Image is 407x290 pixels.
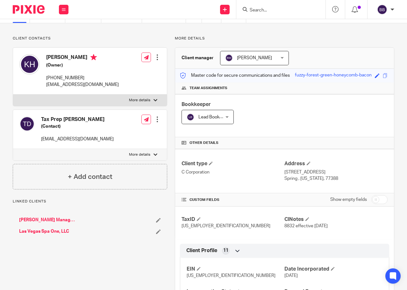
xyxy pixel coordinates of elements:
h4: Date Incorporated [284,266,382,272]
img: svg%3E [19,116,35,131]
img: svg%3E [377,4,387,15]
p: [EMAIL_ADDRESS][DOMAIN_NAME] [46,81,119,88]
span: 8832 effective [DATE] [284,224,328,228]
span: Other details [189,140,218,145]
img: svg%3E [19,54,40,74]
input: Search [249,8,306,13]
h3: Client manager [182,55,214,61]
h4: Address [284,160,388,167]
span: Client Profile [186,247,217,254]
span: [US_EMPLOYER_IDENTIFICATION_NUMBER] [182,224,270,228]
span: [PERSON_NAME] [237,56,272,60]
img: Pixie [13,5,45,14]
span: Bookkeeper [182,102,211,107]
p: More details [175,36,394,41]
p: C Corporation [182,169,285,175]
h4: [PERSON_NAME] [46,54,119,62]
a: [PERSON_NAME] Management Group LLC [19,217,76,223]
label: Show empty fields [330,196,367,203]
p: [STREET_ADDRESS] [284,169,388,175]
p: Master code for secure communications and files [180,72,290,79]
i: Primary [90,54,97,60]
p: [EMAIL_ADDRESS][DOMAIN_NAME] [41,136,114,142]
h4: TaxID [182,216,285,223]
h4: EIN [187,266,285,272]
h4: + Add contact [68,172,112,182]
span: 11 [223,247,228,254]
p: Spring , [US_STATE], 77388 [284,175,388,182]
h4: Tax Prep [PERSON_NAME] [41,116,114,123]
p: More details [129,152,150,157]
p: Linked clients [13,199,167,204]
h5: (Contact) [41,123,114,130]
p: Client contacts [13,36,167,41]
h4: CUSTOM FIELDS [182,197,285,202]
p: [PHONE_NUMBER] [46,75,119,81]
h5: (Owner) [46,62,119,68]
span: Lead Bookkeeper [198,115,233,119]
div: fuzzy-forest-green-honeycomb-bacon [295,72,372,79]
span: Team assignments [189,86,227,91]
span: [US_EMPLOYER_IDENTIFICATION_NUMBER] [187,273,275,278]
a: Las Vegas Spa One, LLC [19,228,69,235]
p: More details [129,98,150,103]
span: [DATE] [284,273,298,278]
img: svg%3E [187,113,194,121]
h4: ClNotes [284,216,388,223]
h4: Client type [182,160,285,167]
img: svg%3E [225,54,233,62]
